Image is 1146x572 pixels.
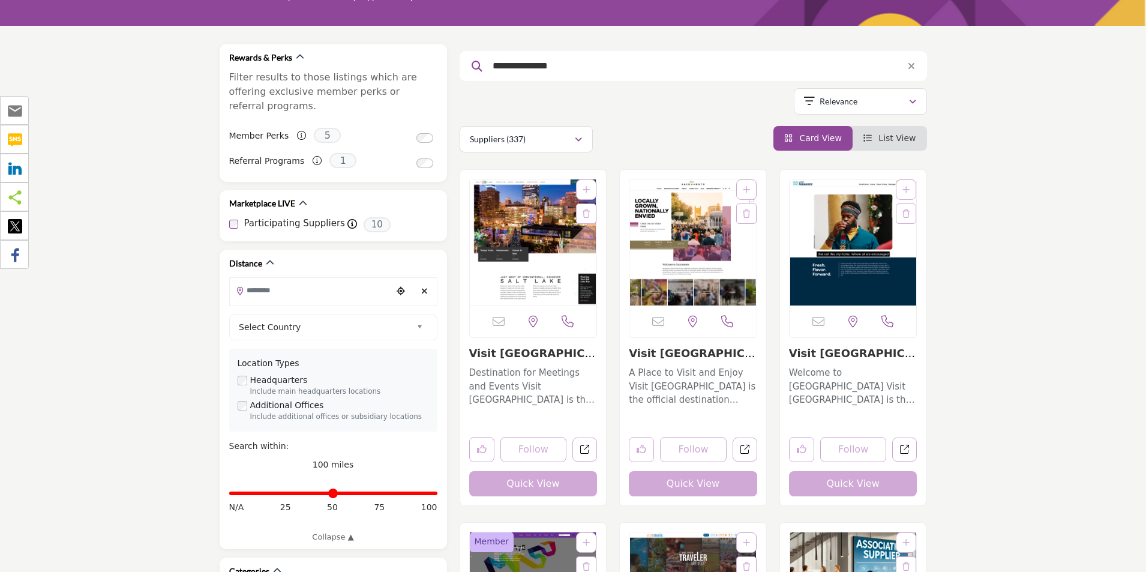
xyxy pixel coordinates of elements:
[469,347,598,360] h3: Visit Salt Lake
[327,501,338,514] span: 50
[790,179,917,306] a: Open Listing in new tab
[470,179,597,306] img: Visit Salt Lake
[314,128,341,143] span: 5
[421,501,437,514] span: 100
[583,185,590,194] a: Add To List
[229,440,437,453] div: Search within:
[230,278,392,302] input: Search Location
[469,347,595,373] a: Visit [GEOGRAPHIC_DATA]
[629,179,757,306] img: Visit Sacramento
[469,366,598,407] p: Destination for Meetings and Events Visit [GEOGRAPHIC_DATA] is the official destination marketing...
[250,399,324,412] label: Additional Offices
[629,179,757,306] a: Open Listing in new tab
[789,366,917,407] p: Welcome to [GEOGRAPHIC_DATA] Visit [GEOGRAPHIC_DATA] is the tourism bureau for the city of [GEOGR...
[863,133,916,143] a: View List
[789,347,915,373] a: Visit [GEOGRAPHIC_DATA]
[470,133,526,145] p: Suppliers (337)
[280,501,291,514] span: 25
[784,133,842,143] a: View Card
[250,412,429,423] div: Include additional offices or subsidiary locations
[629,437,654,462] button: Like listing
[629,471,757,496] button: Quick View
[878,133,916,143] span: List View
[892,438,917,462] a: Open visit-milwaukee in new tab
[789,437,814,462] button: Like listing
[572,438,597,462] a: Open visit-salt-lake in new tab
[364,217,391,232] span: 10
[229,220,238,229] input: Participating Suppliers checkbox
[229,125,289,146] label: Member Perks
[229,70,437,113] p: Filter results to those listings which are offering exclusive member perks or referral programs.
[238,357,429,370] div: Location Types
[583,538,590,547] a: Add To List
[313,460,354,469] span: 100 miles
[460,126,593,152] button: Suppliers (337)
[629,363,757,407] a: A Place to Visit and Enjoy Visit [GEOGRAPHIC_DATA] is the official destination marketing organiza...
[789,471,917,496] button: Quick View
[469,437,494,462] button: Like listing
[743,185,750,194] a: Add To List
[229,151,305,172] label: Referral Programs
[250,374,308,387] label: Headquarters
[229,501,244,514] span: N/A
[629,347,755,373] a: Visit [GEOGRAPHIC_DATA]
[790,179,917,306] img: Visit Milwaukee
[469,471,598,496] button: Quick View
[799,133,841,143] span: Card View
[902,185,910,194] a: Add To List
[329,153,356,168] span: 1
[229,52,292,64] h2: Rewards & Perks
[416,133,433,143] input: Switch to Member Perks
[469,363,598,407] a: Destination for Meetings and Events Visit [GEOGRAPHIC_DATA] is the official destination marketing...
[733,438,757,462] a: Open visit-sacramento in new tab
[374,501,385,514] span: 75
[416,158,433,168] input: Switch to Referral Programs
[244,217,345,230] label: Participating Suppliers
[789,363,917,407] a: Welcome to [GEOGRAPHIC_DATA] Visit [GEOGRAPHIC_DATA] is the tourism bureau for the city of [GEOGR...
[743,538,750,547] a: Add To List
[902,538,910,547] a: Add To List
[773,126,853,151] li: Card View
[229,257,262,269] h2: Distance
[629,347,757,360] h3: Visit Sacramento
[229,197,295,209] h2: Marketplace LIVE
[660,437,727,462] button: Follow
[500,437,567,462] button: Follow
[475,535,509,548] span: Member
[239,320,412,334] span: Select Country
[416,278,434,304] div: Clear search location
[392,278,410,304] div: Choose your current location
[250,387,429,397] div: Include main headquarters locations
[629,366,757,407] p: A Place to Visit and Enjoy Visit [GEOGRAPHIC_DATA] is the official destination marketing organiza...
[470,179,597,306] a: Open Listing in new tab
[820,95,857,107] p: Relevance
[853,126,927,151] li: List View
[789,347,917,360] h3: Visit Milwaukee
[794,88,927,115] button: Relevance
[229,531,437,543] a: Collapse ▲
[820,437,887,462] button: Follow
